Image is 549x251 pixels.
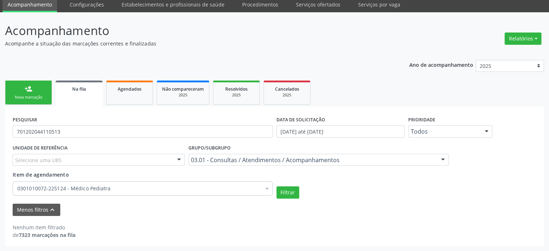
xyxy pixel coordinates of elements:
span: Todos [411,128,478,135]
label: PESQUISAR [13,114,37,125]
p: Acompanhe a situação das marcações correntes e finalizadas [5,40,382,47]
div: de [13,231,75,239]
div: 2025 [218,92,254,98]
span: Na fila [72,86,86,92]
p: Ano de acompanhamento [409,60,473,69]
input: Selecione um intervalo [276,125,405,138]
label: UNIDADE DE REFERÊNCIA [13,143,67,154]
div: 2025 [269,92,305,98]
span: Não compareceram [162,86,204,92]
span: Selecione uma UBS [15,156,62,164]
span: 03.01 - Consultas / Atendimentos / Acompanhamentos [191,156,434,164]
strong: 7323 marcações na fila [19,231,75,238]
div: person_add [25,85,32,93]
span: Agendados [118,86,141,92]
div: Nova marcação [10,95,47,100]
button: Filtrar [276,186,299,199]
label: DATA DE SOLICITAÇÃO [276,114,325,125]
button: Menos filtroskeyboard_arrow_up [13,204,60,216]
span: Item de agendamento [13,171,69,178]
span: Resolvidos [225,86,248,92]
button: Relatórios [505,33,541,45]
label: Prioridade [408,114,435,125]
i: keyboard_arrow_up [48,206,56,214]
span: 0301010072-225124 - Médico Pediatra [17,185,261,192]
input: Nome, CNS [13,125,273,138]
div: 2025 [162,92,204,98]
p: Acompanhamento [5,22,382,40]
div: Nenhum item filtrado [13,224,75,231]
label: Grupo/Subgrupo [188,143,231,154]
span: Cancelados [275,86,299,92]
